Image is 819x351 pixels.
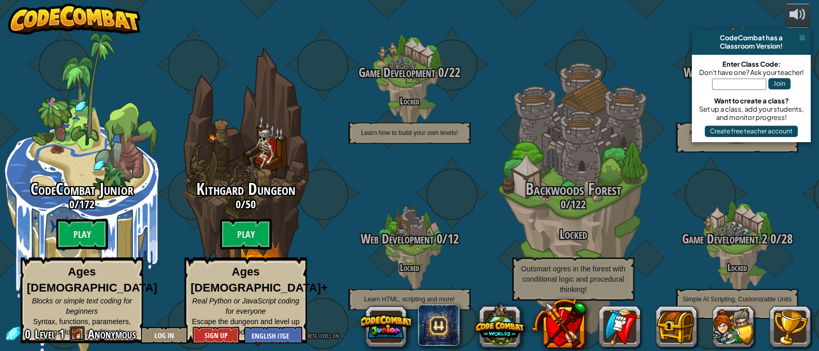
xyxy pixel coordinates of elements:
[697,68,806,77] div: Don't have one? Ask your teacher!
[682,230,767,248] span: Game Development 2
[220,219,272,250] btn: Play
[164,198,328,210] h3: /
[449,64,460,81] span: 22
[236,196,241,212] span: 0
[192,317,300,336] span: Escape the dungeon and level up your coding skills!
[521,265,625,294] span: Outsmart ogres in the forest with conditional logic and procedural thinking!
[364,296,455,303] span: Learn HTML, scripting and more!
[696,42,807,50] div: Classroom Version!
[683,296,792,312] span: Simple AI Scripting, Customizable Units and Goals
[689,129,785,145] span: Keep learning HTML, scripting and more!
[655,96,819,106] h4: Locked
[697,105,806,121] div: Set up a class, add your students, and monitor progress!
[361,129,458,136] span: Learn how to build your own levels!
[245,196,256,212] span: 50
[30,178,133,200] span: CodeCombat Junior
[35,326,55,343] span: Level
[79,196,95,212] span: 172
[785,4,811,28] button: Adjust volume
[196,178,296,200] span: Kithgard Dungeon
[570,196,586,212] span: 122
[697,60,806,68] div: Enter Class Code:
[655,263,819,272] h4: Locked
[491,227,655,241] h3: Locked
[32,297,132,315] span: Blocks or simple text coding for beginners
[191,265,328,294] strong: Ages [DEMOGRAPHIC_DATA]+
[655,66,819,80] h3: /
[69,196,74,212] span: 0
[328,232,491,246] h3: /
[56,219,108,250] btn: Play
[696,34,807,42] div: CodeCombat has a
[25,326,34,342] span: 0
[359,64,435,81] span: Game Development
[526,178,622,200] span: Backwoods Forest
[705,126,798,137] button: Create free teacher account
[33,317,131,336] span: Syntax, functions, parameters, strings, loops, conditionals
[655,232,819,246] h3: /
[434,230,442,248] span: 0
[561,196,566,212] span: 0
[8,4,141,35] img: CodeCombat - Learn how to code by playing a game
[697,97,806,105] div: Want to create a class?
[768,78,791,89] button: Join
[27,265,157,294] strong: Ages [DEMOGRAPHIC_DATA]
[767,230,776,248] span: 0
[193,327,239,344] button: Sign Up
[88,326,136,342] span: Anonymous
[684,64,765,81] span: Web Development 2
[781,230,793,248] span: 28
[491,198,655,210] h3: /
[328,66,491,80] h3: /
[435,64,444,81] span: 0
[141,327,188,344] button: Log In
[361,230,434,248] span: Web Development
[447,230,459,248] span: 12
[192,297,299,315] span: Real Python or JavaScript coding for everyone
[328,263,491,272] h4: Locked
[307,330,339,340] span: beta levels on
[59,326,65,342] span: 1
[328,96,491,106] h4: Locked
